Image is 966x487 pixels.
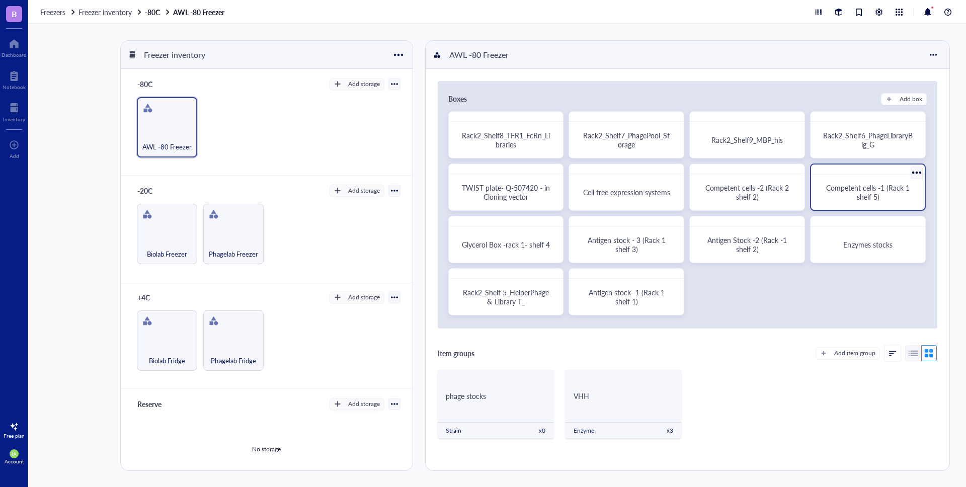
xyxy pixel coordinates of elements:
[211,355,256,366] span: Phagelab Fridge
[330,291,384,303] button: Add storage
[10,153,19,159] div: Add
[3,68,26,90] a: Notebook
[448,93,467,105] div: Boxes
[40,7,65,17] span: Freezers
[823,130,912,149] span: Rack2_Shelf6_PhageLibraryBig_G
[583,187,670,197] span: Cell free expression systems
[252,445,281,454] div: No storage
[348,399,380,409] div: Add storage
[667,427,673,435] div: x 3
[2,52,27,58] div: Dashboard
[133,290,193,304] div: +4C
[133,77,193,91] div: -80C
[826,183,912,202] span: Competent cells -1 (Rack 1 shelf 5)
[145,8,226,17] a: -80CAWL -80 Freezer
[4,433,25,439] div: Free plan
[843,239,892,250] span: Enzymes stocks
[900,95,922,104] div: Add box
[348,79,380,89] div: Add storage
[589,287,667,306] span: Antigen stock- 1 (Rack 1 shelf 1)
[330,398,384,410] button: Add storage
[133,184,193,198] div: -20C
[147,249,187,260] span: Biolab Freezer
[348,293,380,302] div: Add storage
[142,141,192,152] span: AWL -80 Freezer
[463,287,551,306] span: Rack2_Shelf 5_HelperPhage & Library T_
[881,93,927,105] button: Add box
[139,46,210,63] div: Freezer inventory
[3,84,26,90] div: Notebook
[5,458,24,464] div: Account
[209,249,258,260] span: Phagelab Freezer
[330,78,384,90] button: Add storage
[583,130,670,149] span: Rack2_Shelf7_PhagePool_Storage
[834,349,875,358] div: Add item group
[574,391,589,401] span: VHH
[707,235,789,254] span: Antigen Stock -2 (Rack -1 shelf 2)
[588,235,668,254] span: Antigen stock - 3 (Rack 1 shelf 3)
[462,183,551,202] span: TWIST plate- Q-507420 - in Cloning vector
[12,451,17,457] span: IA
[348,186,380,195] div: Add storage
[539,427,545,435] div: x 0
[149,355,185,366] span: Biolab Fridge
[12,8,17,20] span: B
[78,7,132,17] span: Freezer inventory
[462,130,550,149] span: Rack2_Shelf8_TFR1_FcRn_Libraries
[438,348,474,359] div: Item groups
[2,36,27,58] a: Dashboard
[330,185,384,197] button: Add storage
[40,8,76,17] a: Freezers
[133,397,193,411] div: Reserve
[445,46,513,63] div: AWL -80 Freezer
[446,427,461,435] div: Strain
[705,183,791,202] span: Competent cells -2 (Rack 2 shelf 2)
[3,116,25,122] div: Inventory
[3,100,25,122] a: Inventory
[446,391,486,401] span: phage stocks
[574,427,594,435] div: Enzyme
[711,135,783,145] span: Rack2_Shelf9_MBP_his
[78,8,143,17] a: Freezer inventory
[462,239,550,250] span: Glycerol Box -rack 1- shelf 4
[816,347,880,359] button: Add item group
